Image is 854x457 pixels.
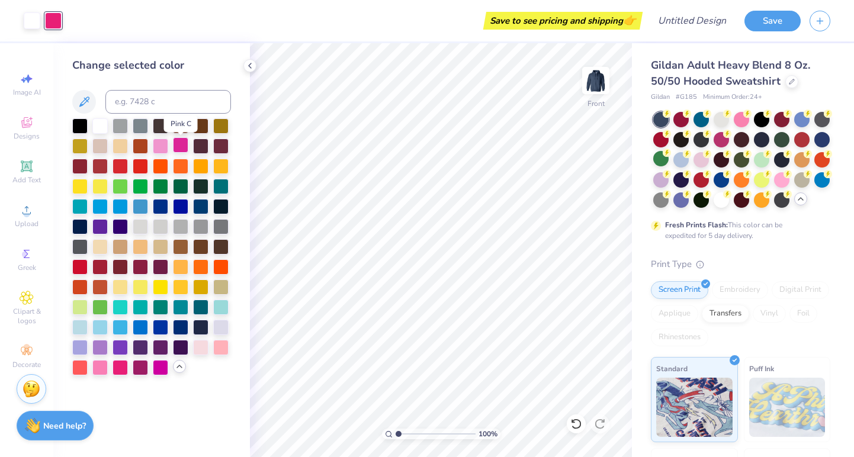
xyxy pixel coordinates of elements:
input: Untitled Design [648,9,736,33]
div: This color can be expedited for 5 day delivery. [665,220,811,241]
img: Standard [656,378,733,437]
div: Applique [651,305,698,323]
span: 100 % [479,429,497,439]
div: Foil [789,305,817,323]
span: Clipart & logos [6,307,47,326]
div: Change selected color [72,57,231,73]
img: Puff Ink [749,378,826,437]
strong: Fresh Prints Flash: [665,220,728,230]
span: Gildan [651,92,670,102]
span: Upload [15,219,38,228]
div: Pink C [164,115,198,132]
div: Save to see pricing and shipping [486,12,640,30]
strong: Need help? [43,420,86,432]
span: Puff Ink [749,362,774,375]
span: Decorate [12,360,41,369]
img: Front [584,69,608,92]
span: # G185 [676,92,697,102]
div: Print Type [651,258,830,271]
span: Add Text [12,175,41,185]
span: Gildan Adult Heavy Blend 8 Oz. 50/50 Hooded Sweatshirt [651,58,810,88]
div: Rhinestones [651,329,708,346]
div: Transfers [702,305,749,323]
button: Save [744,11,801,31]
div: Screen Print [651,281,708,299]
div: Embroidery [712,281,768,299]
div: Digital Print [772,281,829,299]
span: Greek [18,263,36,272]
span: Designs [14,131,40,141]
div: Front [587,98,605,109]
span: Image AI [13,88,41,97]
span: 👉 [623,13,636,27]
input: e.g. 7428 c [105,90,231,114]
div: Vinyl [753,305,786,323]
span: Standard [656,362,688,375]
span: Minimum Order: 24 + [703,92,762,102]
